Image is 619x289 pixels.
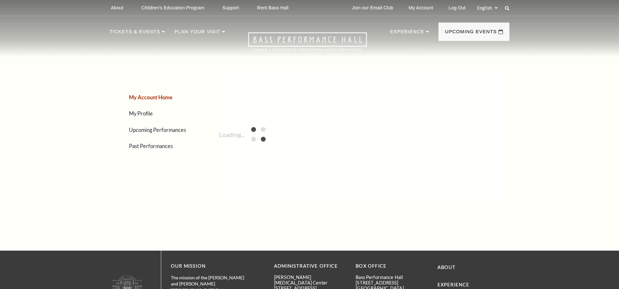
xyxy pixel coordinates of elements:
p: Plan Your Visit [174,28,220,39]
p: Support [222,5,239,11]
a: About [437,264,456,270]
p: BOX OFFICE [356,262,427,270]
p: Tickets & Events [110,28,160,39]
p: Experience [390,28,424,39]
p: Upcoming Events [445,28,497,39]
a: Upcoming Performances [129,127,186,133]
a: My Account Home [129,94,172,100]
a: Past Performances [129,143,173,149]
a: My Profile [129,110,153,116]
p: Bass Performance Hall [356,274,427,280]
p: Children's Education Program [141,5,204,11]
a: Experience [437,282,470,287]
p: [STREET_ADDRESS] [356,280,427,285]
select: Select: [476,5,499,11]
p: About [111,5,123,11]
p: [PERSON_NAME][MEDICAL_DATA] Center [274,274,346,286]
p: Rent Bass Hall [257,5,289,11]
p: OUR MISSION [171,262,251,270]
p: Administrative Office [274,262,346,270]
